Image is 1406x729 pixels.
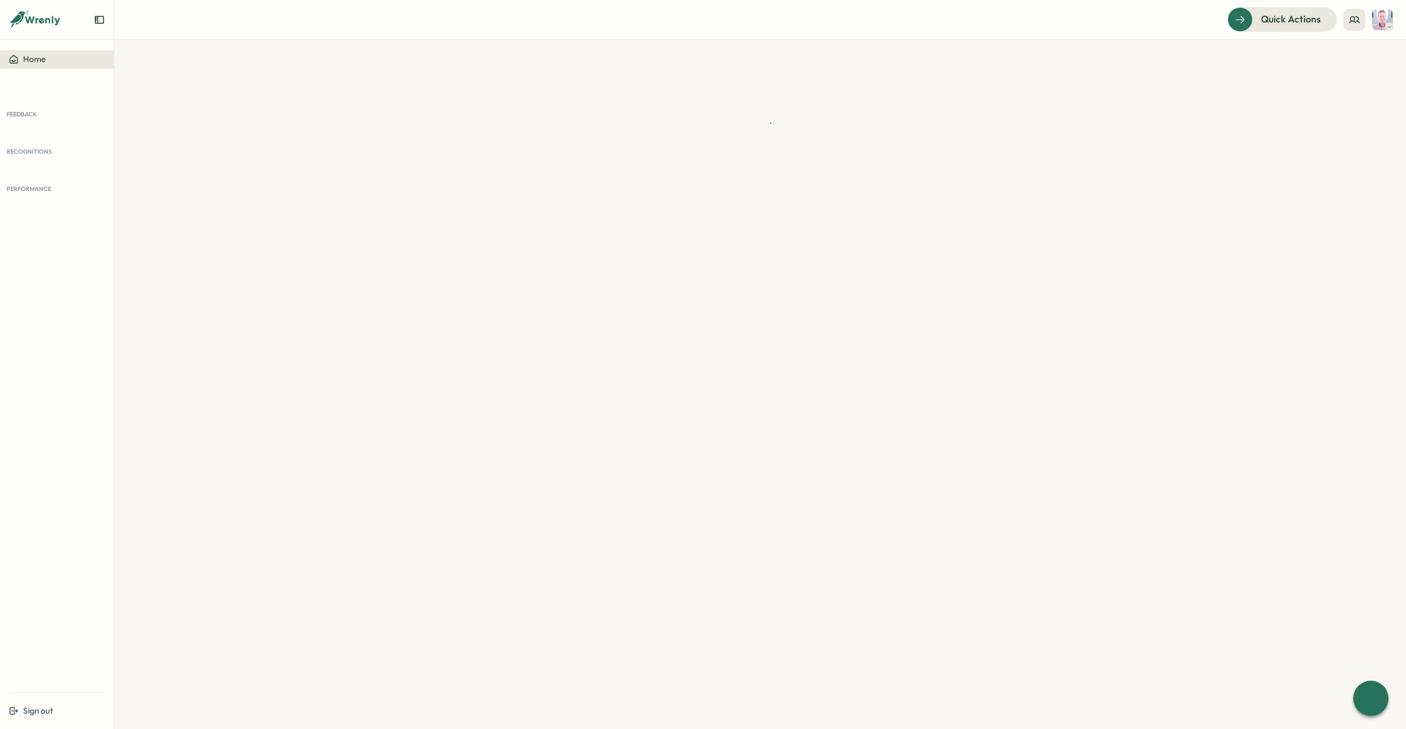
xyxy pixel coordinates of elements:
span: Sign out [23,705,53,716]
button: Expand sidebar [94,14,105,25]
span: Quick Actions [1261,12,1321,26]
span: Home [23,54,46,64]
button: Quick Actions [1228,7,1337,31]
img: Martyn Fagg [1372,9,1393,30]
